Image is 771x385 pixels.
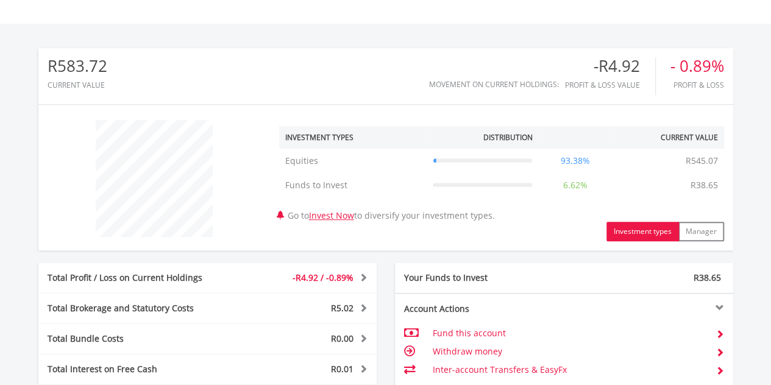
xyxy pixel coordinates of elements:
button: Investment types [606,222,679,241]
div: - 0.89% [670,57,724,75]
span: R38.65 [694,272,721,283]
td: Funds to Invest [279,173,427,197]
div: Total Bundle Costs [38,333,236,345]
td: Withdraw money [432,342,706,361]
div: Distribution [483,132,532,143]
div: Go to to diversify your investment types. [270,114,733,241]
td: Fund this account [432,324,706,342]
div: Total Interest on Free Cash [38,363,236,375]
div: Movement on Current Holdings: [429,80,559,88]
div: Your Funds to Invest [395,272,564,284]
div: CURRENT VALUE [48,81,107,89]
div: -R4.92 [565,57,655,75]
td: R545.07 [680,149,724,173]
div: Account Actions [395,303,564,315]
span: R5.02 [331,302,354,314]
button: Manager [678,222,724,241]
div: Total Profit / Loss on Current Holdings [38,272,236,284]
th: Investment Types [279,126,427,149]
td: 93.38% [538,149,613,173]
div: Profit & Loss [670,81,724,89]
div: R583.72 [48,57,107,75]
div: Total Brokerage and Statutory Costs [38,302,236,314]
span: R0.00 [331,333,354,344]
a: Invest Now [309,210,354,221]
div: Profit & Loss Value [565,81,655,89]
th: Current Value [613,126,724,149]
td: 6.62% [538,173,613,197]
td: Inter-account Transfers & EasyFx [432,361,706,379]
span: -R4.92 / -0.89% [293,272,354,283]
td: Equities [279,149,427,173]
td: R38.65 [684,173,724,197]
span: R0.01 [331,363,354,375]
